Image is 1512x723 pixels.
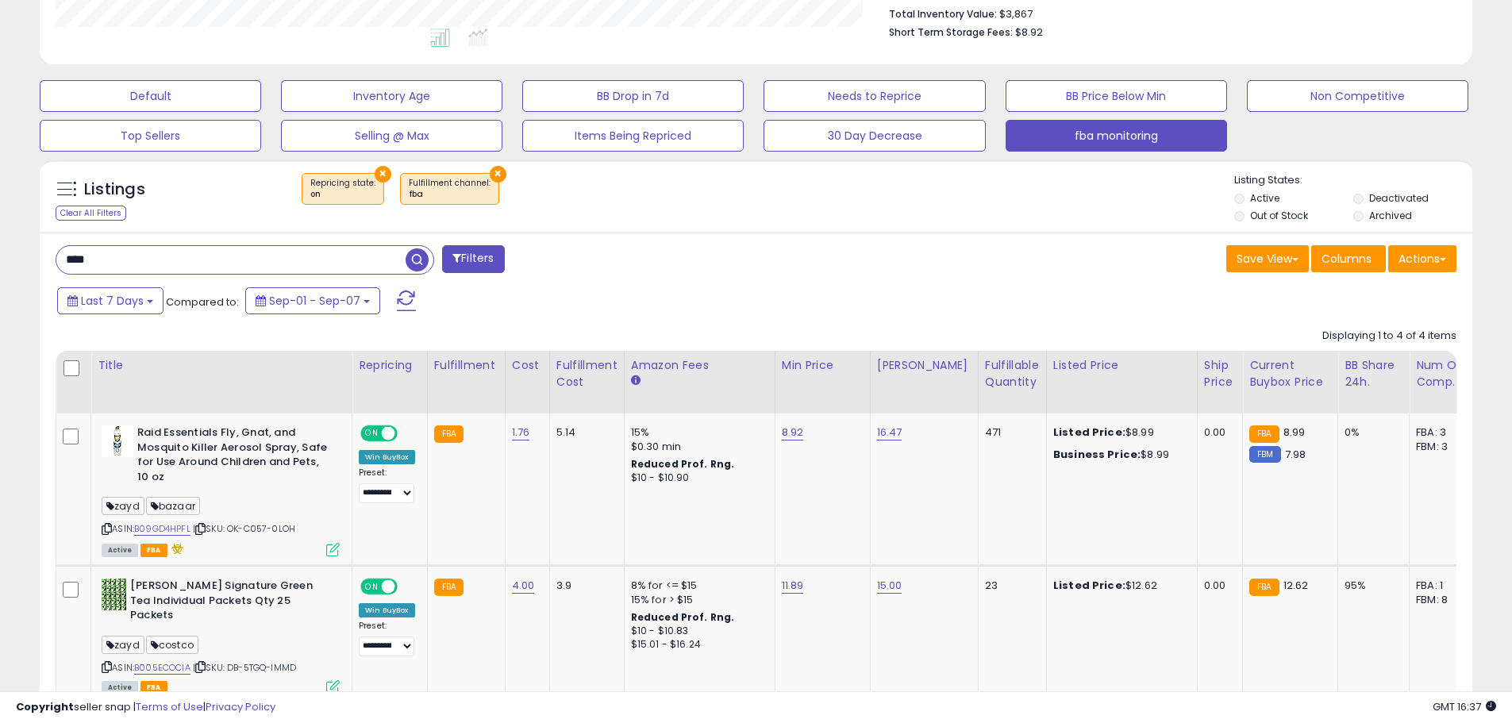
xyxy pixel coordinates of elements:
[1249,357,1331,390] div: Current Buybox Price
[1204,425,1230,440] div: 0.00
[359,603,415,617] div: Win BuyBox
[556,357,617,390] div: Fulfillment Cost
[362,427,382,440] span: ON
[102,497,144,515] span: zayd
[1053,579,1185,593] div: $12.62
[359,357,421,374] div: Repricing
[985,425,1034,440] div: 471
[1249,446,1280,463] small: FBM
[1053,578,1125,593] b: Listed Price:
[782,357,864,374] div: Min Price
[631,625,763,638] div: $10 - $10.83
[1250,209,1308,222] label: Out of Stock
[1250,191,1279,205] label: Active
[206,699,275,714] a: Privacy Policy
[1006,80,1227,112] button: BB Price Below Min
[130,579,323,627] b: [PERSON_NAME] Signature Green Tea Individual Packets Qty 25 Packets
[512,357,543,374] div: Cost
[310,189,375,200] div: on
[1053,447,1141,462] b: Business Price:
[16,699,74,714] strong: Copyright
[512,578,535,594] a: 4.00
[631,579,763,593] div: 8% for <= $15
[1388,245,1456,272] button: Actions
[556,579,612,593] div: 3.9
[434,579,464,596] small: FBA
[985,579,1034,593] div: 23
[1416,440,1468,454] div: FBM: 3
[985,357,1040,390] div: Fulfillable Quantity
[1247,80,1468,112] button: Non Competitive
[1285,447,1306,462] span: 7.98
[102,425,340,555] div: ASIN:
[889,25,1013,39] b: Short Term Storage Fees:
[1345,357,1402,390] div: BB Share 24h.
[359,621,415,656] div: Preset:
[146,636,198,654] span: costco
[102,425,133,457] img: 41r1GA1BteL._SL40_.jpg
[167,543,184,554] i: hazardous material
[1416,579,1468,593] div: FBA: 1
[782,578,804,594] a: 11.89
[1053,448,1185,462] div: $8.99
[81,293,144,309] span: Last 7 Days
[1416,593,1468,607] div: FBM: 8
[140,544,167,557] span: FBA
[764,80,985,112] button: Needs to Reprice
[395,427,421,440] span: OFF
[1416,357,1474,390] div: Num of Comp.
[56,206,126,221] div: Clear All Filters
[1204,357,1236,390] div: Ship Price
[631,471,763,485] div: $10 - $10.90
[359,450,415,464] div: Win BuyBox
[166,294,239,310] span: Compared to:
[1416,425,1468,440] div: FBA: 3
[136,699,203,714] a: Terms of Use
[1322,251,1372,267] span: Columns
[269,293,360,309] span: Sep-01 - Sep-07
[362,580,382,594] span: ON
[631,425,763,440] div: 15%
[134,661,190,675] a: B005ECOCIA
[1322,329,1456,344] div: Displaying 1 to 4 of 4 items
[1311,245,1386,272] button: Columns
[40,120,261,152] button: Top Sellers
[1053,425,1185,440] div: $8.99
[877,425,902,440] a: 16.47
[1234,173,1472,188] p: Listing States:
[137,425,330,488] b: Raid Essentials Fly, Gnat, and Mosquito Killer Aerosol Spray, Safe for Use Around Children and Pe...
[1053,425,1125,440] b: Listed Price:
[1249,425,1279,443] small: FBA
[281,80,502,112] button: Inventory Age
[434,425,464,443] small: FBA
[193,522,295,535] span: | SKU: OK-C057-0LOH
[359,467,415,503] div: Preset:
[193,661,296,674] span: | SKU: DB-5TGQ-IMMD
[1249,579,1279,596] small: FBA
[490,166,506,183] button: ×
[1006,120,1227,152] button: fba monitoring
[16,700,275,715] div: seller snap | |
[889,3,1445,22] li: $3,867
[375,166,391,183] button: ×
[1053,357,1191,374] div: Listed Price
[1015,25,1043,40] span: $8.92
[395,580,421,594] span: OFF
[146,497,200,515] span: bazaar
[1369,209,1412,222] label: Archived
[102,544,138,557] span: All listings currently available for purchase on Amazon
[98,357,345,374] div: Title
[782,425,804,440] a: 8.92
[281,120,502,152] button: Selling @ Max
[409,189,491,200] div: fba
[631,457,735,471] b: Reduced Prof. Rng.
[631,593,763,607] div: 15% for > $15
[1283,578,1309,593] span: 12.62
[409,177,491,201] span: Fulfillment channel :
[1283,425,1306,440] span: 8.99
[1345,425,1397,440] div: 0%
[512,425,530,440] a: 1.76
[245,287,380,314] button: Sep-01 - Sep-07
[102,579,340,692] div: ASIN:
[1345,579,1397,593] div: 95%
